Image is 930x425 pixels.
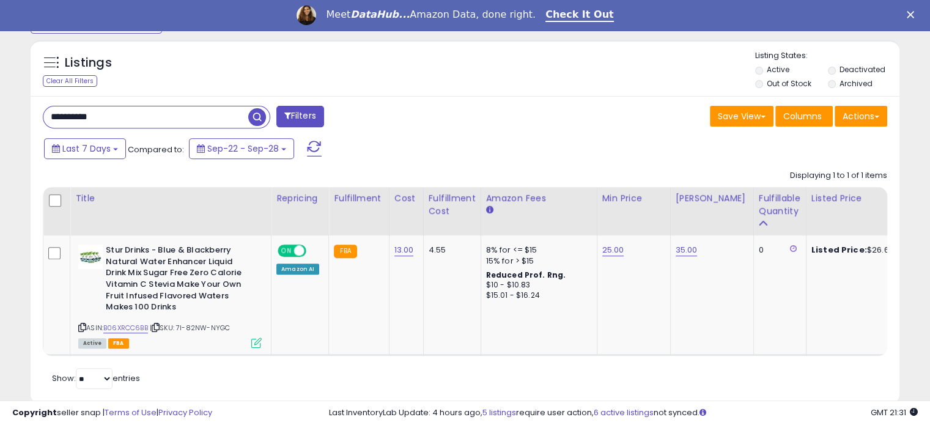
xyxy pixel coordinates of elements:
[12,407,212,419] div: seller snap | |
[759,192,801,218] div: Fulfillable Quantity
[62,142,111,155] span: Last 7 Days
[207,142,279,155] span: Sep-22 - Sep-28
[297,6,316,25] img: Profile image for Georgie
[676,244,698,256] a: 35.00
[486,245,588,256] div: 8% for <= $15
[78,338,106,349] span: All listings currently available for purchase on Amazon
[871,407,918,418] span: 2025-10-6 21:31 GMT
[783,110,822,122] span: Columns
[602,244,624,256] a: 25.00
[276,264,319,275] div: Amazon AI
[329,407,918,419] div: Last InventoryLab Update: 4 hours ago, require user action, not synced.
[350,9,410,20] i: DataHub...
[150,323,230,333] span: | SKU: 7I-82NW-NYGC
[755,50,899,62] p: Listing States:
[276,106,324,127] button: Filters
[106,245,254,316] b: Stur Drinks - Blue & Blackberry Natural Water Enhancer Liquid Drink Mix Sugar Free Zero Calorie V...
[759,245,797,256] div: 0
[835,106,887,127] button: Actions
[486,290,588,301] div: $15.01 - $16.24
[78,245,103,269] img: 41lMJc-VgUS._SL40_.jpg
[545,9,614,22] a: Check It Out
[394,192,418,205] div: Cost
[158,407,212,418] a: Privacy Policy
[710,106,773,127] button: Save View
[486,270,566,280] b: Reduced Prof. Rng.
[276,192,323,205] div: Repricing
[108,338,129,349] span: FBA
[52,372,140,384] span: Show: entries
[839,78,872,89] label: Archived
[676,192,748,205] div: [PERSON_NAME]
[65,54,112,72] h5: Listings
[811,245,913,256] div: $26.60
[429,245,471,256] div: 4.55
[44,138,126,159] button: Last 7 Days
[790,170,887,182] div: Displaying 1 to 1 of 1 items
[486,280,588,290] div: $10 - $10.83
[103,323,148,333] a: B06XRCC6BB
[334,192,383,205] div: Fulfillment
[486,205,493,216] small: Amazon Fees.
[907,11,919,18] div: Close
[839,64,885,75] label: Deactivated
[767,64,789,75] label: Active
[304,246,324,256] span: OFF
[602,192,665,205] div: Min Price
[811,244,867,256] b: Listed Price:
[12,407,57,418] strong: Copyright
[189,138,294,159] button: Sep-22 - Sep-28
[326,9,536,21] div: Meet Amazon Data, done right.
[75,192,266,205] div: Title
[429,192,476,218] div: Fulfillment Cost
[594,407,654,418] a: 6 active listings
[105,407,157,418] a: Terms of Use
[128,144,184,155] span: Compared to:
[279,246,294,256] span: ON
[811,192,917,205] div: Listed Price
[394,244,414,256] a: 13.00
[334,245,356,258] small: FBA
[43,75,97,87] div: Clear All Filters
[486,256,588,267] div: 15% for > $15
[775,106,833,127] button: Columns
[486,192,592,205] div: Amazon Fees
[482,407,516,418] a: 5 listings
[78,245,262,347] div: ASIN:
[767,78,811,89] label: Out of Stock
